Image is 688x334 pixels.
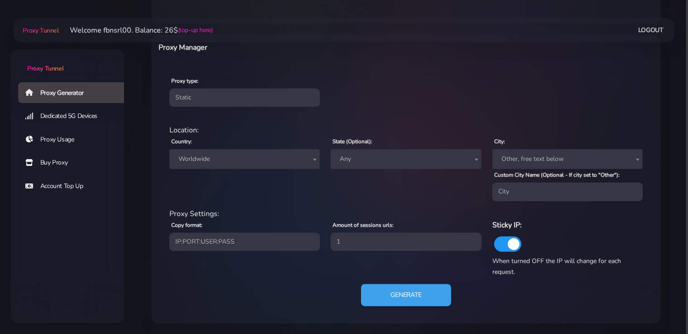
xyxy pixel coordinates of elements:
div: Proxy Settings: [164,208,648,219]
span: Worldwide [169,149,320,169]
label: Amount of sessions urls: [332,221,394,229]
button: Generate [361,284,451,306]
div: Location: [164,125,648,136]
label: Custom City Name (Optional - If city set to "Other"): [494,171,620,179]
label: City: [494,137,505,146]
span: Any [331,149,481,169]
a: Proxy Tunnel [11,49,124,73]
a: Proxy Usage [18,129,131,150]
span: Other, free text below [498,153,637,165]
span: Proxy Tunnel [23,26,58,35]
span: Any [336,153,476,165]
span: Other, free text below [492,149,643,169]
span: Worldwide [175,153,314,165]
a: (top-up here) [178,25,213,35]
input: City [492,183,643,201]
iframe: Webchat Widget [644,290,677,323]
h6: Proxy Manager [159,42,443,53]
a: Dedicated 5G Devices [18,106,131,127]
label: State (Optional): [332,137,372,146]
a: Account Top Up [18,176,131,197]
span: When turned OFF the IP will change for each request. [492,257,621,276]
h6: Sticky IP: [492,219,643,231]
span: Proxy Tunnel [27,64,63,73]
a: Proxy Tunnel [21,23,58,38]
label: Copy format: [171,221,202,229]
a: Logout [638,22,664,38]
label: Proxy type: [171,77,198,85]
label: Country: [171,137,192,146]
li: Welcome fbnsrl00. Balance: 26$ [59,25,213,36]
a: Buy Proxy [18,152,131,173]
a: Proxy Generator [18,82,131,103]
